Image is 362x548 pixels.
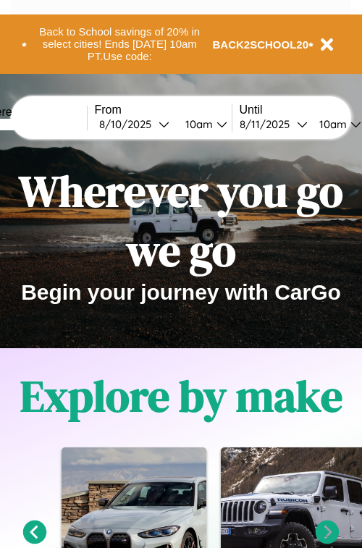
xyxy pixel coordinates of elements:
div: 10am [312,117,350,131]
label: From [95,104,232,117]
button: Back to School savings of 20% in select cities! Ends [DATE] 10am PT.Use code: [27,22,213,67]
button: 10am [174,117,232,132]
div: 8 / 11 / 2025 [240,117,297,131]
b: BACK2SCHOOL20 [213,38,309,51]
div: 8 / 10 / 2025 [99,117,159,131]
h1: Explore by make [20,366,342,426]
div: 10am [178,117,216,131]
button: 8/10/2025 [95,117,174,132]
